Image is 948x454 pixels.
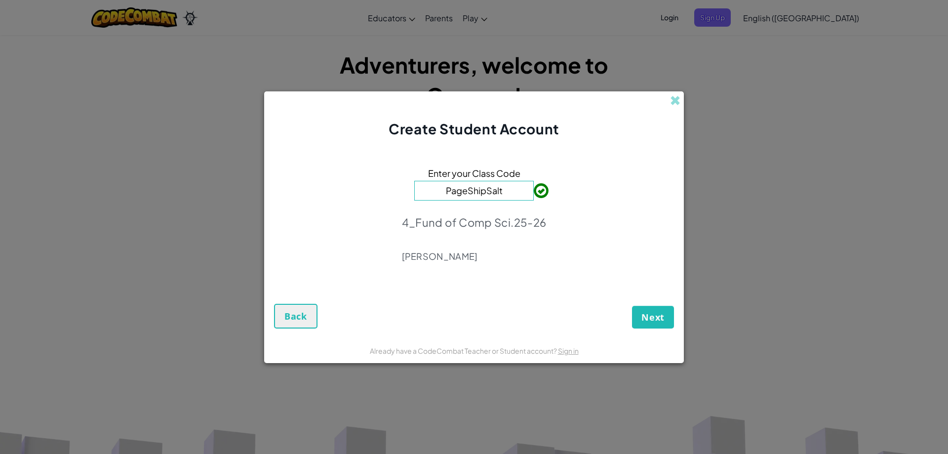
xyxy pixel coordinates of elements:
button: Back [274,304,317,329]
button: Next [632,306,674,329]
span: Enter your Class Code [428,166,520,180]
p: 4_Fund of Comp Sci.25-26 [402,215,547,229]
p: [PERSON_NAME] [402,250,547,262]
span: Already have a CodeCombat Teacher or Student account? [370,346,558,355]
a: Sign in [558,346,579,355]
span: Next [641,311,665,323]
span: Back [284,310,307,322]
span: Create Student Account [389,120,559,137]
